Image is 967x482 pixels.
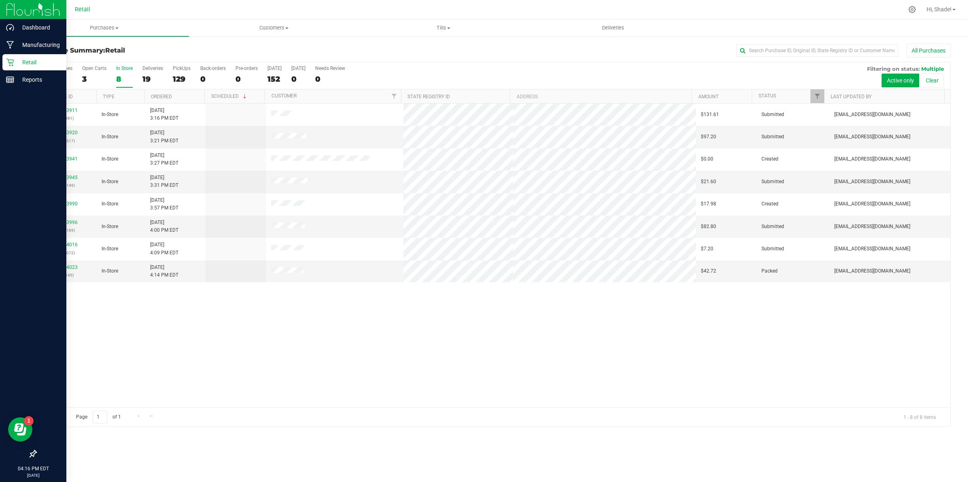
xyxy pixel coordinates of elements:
[105,47,125,54] span: Retail
[736,44,898,57] input: Search Purchase ID, Original ID, State Registry ID or Customer Name...
[701,200,716,208] span: $17.98
[761,111,784,118] span: Submitted
[388,89,401,103] a: Filter
[150,197,178,212] span: [DATE] 3:57 PM EDT
[150,174,178,189] span: [DATE] 3:31 PM EDT
[701,111,719,118] span: $131.61
[200,66,226,71] div: Back-orders
[761,245,784,253] span: Submitted
[315,74,345,84] div: 0
[761,133,784,141] span: Submitted
[921,66,944,72] span: Multiple
[761,200,778,208] span: Created
[103,94,115,99] a: Type
[834,200,910,208] span: [EMAIL_ADDRESS][DOMAIN_NAME]
[267,66,282,71] div: [DATE]
[102,178,118,186] span: In-Store
[150,264,178,279] span: [DATE] 4:14 PM EDT
[235,66,258,71] div: Pre-orders
[142,74,163,84] div: 19
[189,19,358,36] a: Customers
[834,178,910,186] span: [EMAIL_ADDRESS][DOMAIN_NAME]
[698,94,719,99] a: Amount
[291,74,305,84] div: 0
[102,200,118,208] span: In-Store
[150,129,178,144] span: [DATE] 3:21 PM EDT
[701,223,716,230] span: $82.80
[151,94,172,99] a: Ordered
[510,89,691,104] th: Address
[907,6,917,13] div: Manage settings
[834,133,910,141] span: [EMAIL_ADDRESS][DOMAIN_NAME]
[927,6,952,13] span: Hi, Shade!
[150,241,178,256] span: [DATE] 4:09 PM EDT
[834,267,910,275] span: [EMAIL_ADDRESS][DOMAIN_NAME]
[897,411,942,423] span: 1 - 8 of 8 items
[528,19,698,36] a: Deliveries
[211,93,248,99] a: Scheduled
[55,108,78,113] a: 01683911
[701,133,716,141] span: $97.20
[867,66,920,72] span: Filtering on status:
[116,74,133,84] div: 8
[359,24,528,32] span: Tills
[834,245,910,253] span: [EMAIL_ADDRESS][DOMAIN_NAME]
[19,19,189,36] a: Purchases
[761,155,778,163] span: Created
[6,41,14,49] inline-svg: Manufacturing
[150,107,178,122] span: [DATE] 3:16 PM EDT
[116,66,133,71] div: In Store
[173,74,191,84] div: 129
[14,23,63,32] p: Dashboard
[920,74,944,87] button: Clear
[8,417,32,442] iframe: Resource center
[14,75,63,85] p: Reports
[82,74,106,84] div: 3
[142,66,163,71] div: Deliveries
[150,152,178,167] span: [DATE] 3:27 PM EDT
[82,66,106,71] div: Open Carts
[761,267,778,275] span: Packed
[235,74,258,84] div: 0
[189,24,358,32] span: Customers
[267,74,282,84] div: 152
[291,66,305,71] div: [DATE]
[200,74,226,84] div: 0
[407,94,450,99] a: State Registry ID
[6,23,14,32] inline-svg: Dashboard
[591,24,635,32] span: Deliveries
[759,93,776,99] a: Status
[906,44,951,57] button: All Purchases
[4,472,63,478] p: [DATE]
[761,178,784,186] span: Submitted
[69,411,127,423] span: Page of 1
[701,178,716,186] span: $21.60
[55,175,78,180] a: 01683945
[36,47,341,54] h3: Purchase Summary:
[810,89,824,103] a: Filter
[4,465,63,472] p: 04:16 PM EDT
[359,19,528,36] a: Tills
[55,242,78,247] a: 01684016
[271,93,297,99] a: Customer
[701,155,713,163] span: $0.00
[6,58,14,66] inline-svg: Retail
[14,57,63,67] p: Retail
[834,223,910,230] span: [EMAIL_ADDRESS][DOMAIN_NAME]
[102,245,118,253] span: In-Store
[55,220,78,225] a: 01683996
[55,130,78,135] a: 01683920
[102,267,118,275] span: In-Store
[102,155,118,163] span: In-Store
[834,111,910,118] span: [EMAIL_ADDRESS][DOMAIN_NAME]
[55,156,78,162] a: 01683941
[55,264,78,270] a: 01684023
[173,66,191,71] div: PickUps
[102,223,118,230] span: In-Store
[102,133,118,141] span: In-Store
[150,219,178,234] span: [DATE] 4:00 PM EDT
[93,411,107,423] input: 1
[834,155,910,163] span: [EMAIL_ADDRESS][DOMAIN_NAME]
[761,223,784,230] span: Submitted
